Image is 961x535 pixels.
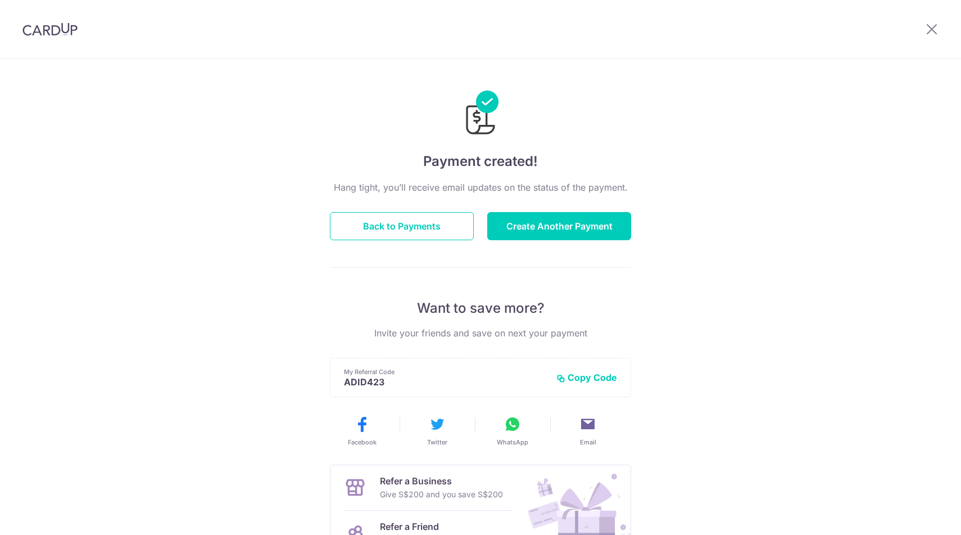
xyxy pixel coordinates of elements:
[487,212,631,240] button: Create Another Payment
[580,438,596,447] span: Email
[380,520,493,533] p: Refer a Friend
[330,212,474,240] button: Back to Payments
[330,299,631,317] p: Want to save more?
[463,91,498,138] img: Payments
[479,415,546,447] button: WhatsApp
[380,488,503,501] p: Give S$200 and you save S$200
[344,376,547,388] p: ADID423
[556,372,617,383] button: Copy Code
[330,151,631,172] h4: Payment created!
[497,438,528,447] span: WhatsApp
[348,438,377,447] span: Facebook
[330,326,631,340] p: Invite your friends and save on next your payment
[404,415,470,447] button: Twitter
[555,415,621,447] button: Email
[380,474,503,488] p: Refer a Business
[427,438,447,447] span: Twitter
[330,181,631,194] p: Hang tight, you’ll receive email updates on the status of the payment.
[22,23,78,36] img: CardUp
[344,367,547,376] p: My Referral Code
[329,415,395,447] button: Facebook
